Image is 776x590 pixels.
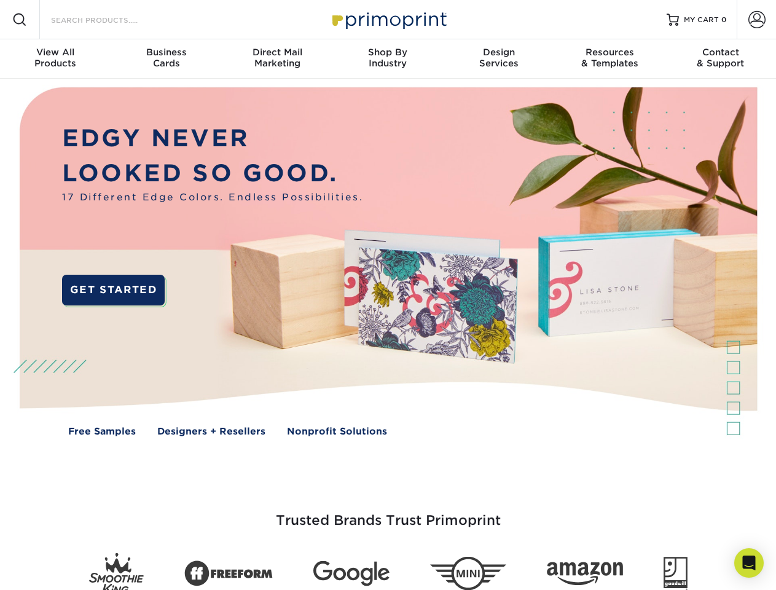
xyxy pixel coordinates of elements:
input: SEARCH PRODUCTS..... [50,12,170,27]
a: Direct MailMarketing [222,39,332,79]
span: Business [111,47,221,58]
a: Free Samples [68,425,136,439]
h3: Trusted Brands Trust Primoprint [29,483,748,543]
span: MY CART [684,15,719,25]
div: & Support [665,47,776,69]
a: Designers + Resellers [157,425,265,439]
span: Direct Mail [222,47,332,58]
a: GET STARTED [62,275,165,305]
a: BusinessCards [111,39,221,79]
span: Shop By [332,47,443,58]
span: Contact [665,47,776,58]
div: Cards [111,47,221,69]
div: Marketing [222,47,332,69]
span: Design [444,47,554,58]
p: EDGY NEVER [62,121,363,156]
a: DesignServices [444,39,554,79]
div: Services [444,47,554,69]
img: Google [313,561,390,586]
a: Resources& Templates [554,39,665,79]
a: Nonprofit Solutions [287,425,387,439]
div: Industry [332,47,443,69]
span: Resources [554,47,665,58]
p: LOOKED SO GOOD. [62,156,363,191]
img: Amazon [547,562,623,586]
span: 17 Different Edge Colors. Endless Possibilities. [62,191,363,205]
div: Open Intercom Messenger [734,548,764,578]
img: Primoprint [327,6,450,33]
span: 0 [721,15,727,24]
a: Shop ByIndustry [332,39,443,79]
a: Contact& Support [665,39,776,79]
img: Goodwill [664,557,688,590]
div: & Templates [554,47,665,69]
